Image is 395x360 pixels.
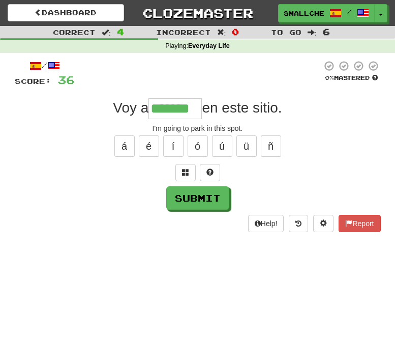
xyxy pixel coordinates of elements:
button: Switch sentence to multiple choice alt+p [175,164,196,181]
button: Round history (alt+y) [289,215,308,232]
button: í [163,135,184,157]
span: 0 % [325,74,334,81]
span: 0 [232,26,239,37]
a: Clozemaster [139,4,256,22]
button: Single letter hint - you only get 1 per sentence and score half the points! alt+h [200,164,220,181]
span: Correct [53,28,96,37]
div: Mastered [322,74,381,82]
span: SmallCherry1513 [284,9,324,18]
strong: Everyday Life [188,42,230,49]
span: Score: [15,77,51,86]
span: Incorrect [156,28,211,37]
a: Dashboard [8,4,124,21]
span: 4 [117,26,124,37]
div: / [15,60,75,73]
button: ú [212,135,232,157]
span: Voy a [113,100,148,116]
button: ü [236,135,257,157]
span: 36 [57,73,75,86]
a: SmallCherry1513 / [278,4,375,22]
span: 6 [323,26,330,37]
span: / [347,8,352,15]
span: To go [271,28,301,37]
button: Submit [166,186,229,210]
span: : [102,29,111,36]
button: ñ [261,135,281,157]
button: á [114,135,135,157]
span: en este sitio. [202,100,282,116]
button: é [139,135,159,157]
button: ó [188,135,208,157]
span: : [308,29,317,36]
span: : [217,29,226,36]
div: I'm going to park in this spot. [15,123,381,133]
button: Help! [248,215,284,232]
button: Report [339,215,380,232]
